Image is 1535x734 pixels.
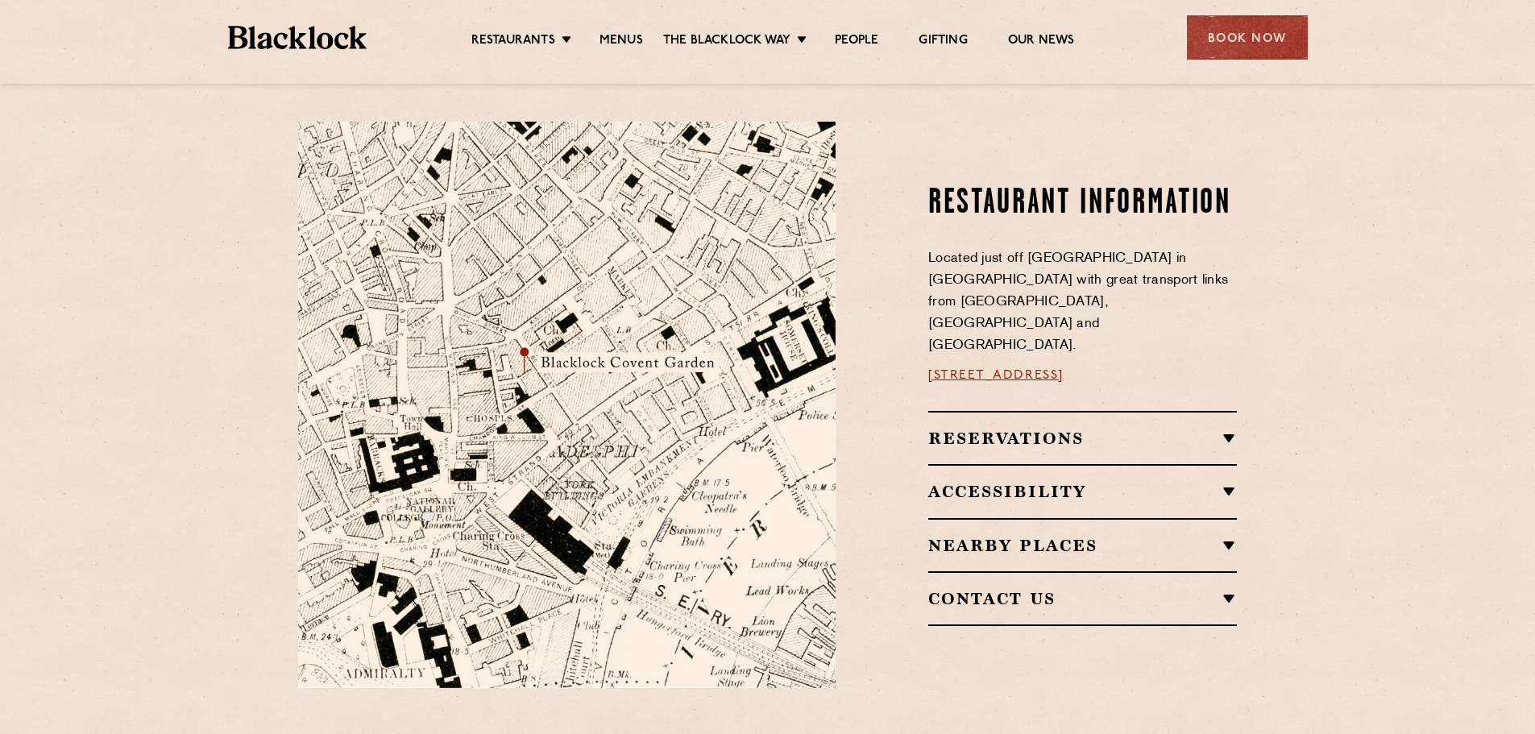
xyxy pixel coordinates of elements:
h2: Contact Us [928,589,1237,608]
img: BL_Textured_Logo-footer-cropped.svg [228,26,367,49]
img: svg%3E [662,537,888,688]
h2: Nearby Places [928,536,1237,555]
a: [STREET_ADDRESS] [928,369,1064,382]
a: Menus [599,33,643,51]
a: Our News [1008,33,1075,51]
a: Gifting [919,33,967,51]
span: Located just off [GEOGRAPHIC_DATA] in [GEOGRAPHIC_DATA] with great transport links from [GEOGRAPH... [928,252,1228,352]
div: Book Now [1187,15,1308,60]
h2: Restaurant information [928,184,1237,224]
a: The Blacklock Way [663,33,790,51]
h2: Accessibility [928,482,1237,501]
a: Restaurants [471,33,555,51]
a: People [835,33,878,51]
h2: Reservations [928,429,1237,448]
